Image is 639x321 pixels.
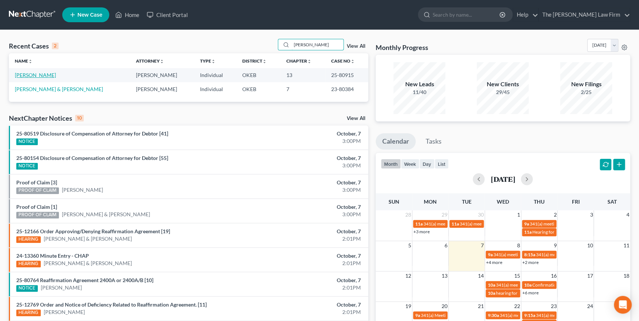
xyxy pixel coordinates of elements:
[251,235,361,243] div: 2:01PM
[488,312,499,318] span: 9:30a
[251,211,361,218] div: 3:00PM
[477,271,485,280] span: 14
[586,302,593,311] span: 24
[522,260,539,265] a: +2 more
[44,235,132,243] a: [PERSON_NAME] & [PERSON_NAME]
[536,312,608,318] span: 341(a) meeting for [PERSON_NAME]
[550,302,557,311] span: 23
[251,277,361,284] div: October, 7
[524,221,529,227] span: 9a
[251,301,361,308] div: October, 7
[350,59,355,64] i: unfold_more
[586,271,593,280] span: 17
[16,163,38,170] div: NOTICE
[9,41,59,50] div: Recent Cases
[589,210,593,219] span: 3
[477,302,485,311] span: 21
[444,241,448,250] span: 6
[413,229,430,234] a: +3 more
[623,271,630,280] span: 18
[16,261,41,267] div: HEARING
[405,271,412,280] span: 12
[15,58,33,64] a: Nameunfold_more
[143,8,191,21] a: Client Portal
[16,212,59,218] div: PROOF OF CLAIM
[62,211,150,218] a: [PERSON_NAME] & [PERSON_NAME]
[325,68,368,82] td: 25-80915
[493,252,604,257] span: 341(a) meeting for [PERSON_NAME] & [PERSON_NAME]
[607,198,616,205] span: Sat
[251,186,361,194] div: 3:00PM
[347,116,365,121] a: View All
[539,8,630,21] a: The [PERSON_NAME] Law Firm
[530,221,601,227] span: 341(a) meeting for [PERSON_NAME]
[477,80,529,88] div: New Clients
[415,312,420,318] span: 9a
[401,159,419,169] button: week
[292,39,343,50] input: Search by name...
[251,179,361,186] div: October, 7
[280,82,325,96] td: 7
[497,198,509,205] span: Wed
[16,130,168,137] a: 25-80519 Disclosure of Compensation of Attorney for Debtor [41]
[16,301,207,308] a: 25-12769 Order and Notice of Deficiency Related to Reaffirmation Agreement. [11]
[16,228,170,234] a: 25-12166 Order Approving/Denying Reaffirmation Agreement [19]
[251,284,361,291] div: 2:01PM
[130,68,194,82] td: [PERSON_NAME]
[251,203,361,211] div: October, 7
[586,241,593,250] span: 10
[435,159,449,169] button: list
[331,58,355,64] a: Case Nounfold_more
[62,186,103,194] a: [PERSON_NAME]
[194,68,236,82] td: Individual
[488,290,495,296] span: 10a
[553,210,557,219] span: 2
[16,138,38,145] div: NOTICE
[441,302,448,311] span: 20
[513,302,521,311] span: 22
[424,198,437,205] span: Mon
[393,88,445,96] div: 11/40
[572,198,579,205] span: Fri
[75,115,84,121] div: 10
[421,312,532,318] span: 341(a) Meeting for [PERSON_NAME] & [PERSON_NAME]
[405,210,412,219] span: 28
[393,80,445,88] div: New Leads
[200,58,216,64] a: Typeunfold_more
[433,8,500,21] input: Search by name...
[423,221,495,227] span: 341(a) meeting for [PERSON_NAME]
[251,137,361,145] div: 3:00PM
[16,253,89,259] a: 24-13360 Minute Entry - CHAP
[16,277,153,283] a: 25-80764 Reaffirmation Agreement 2400A or 2400A/B [10]
[488,252,493,257] span: 9a
[452,221,459,227] span: 11a
[524,252,535,257] span: 8:15a
[496,290,553,296] span: hearing for [PERSON_NAME]
[112,8,143,21] a: Home
[194,82,236,96] td: Individual
[376,43,428,52] h3: Monthly Progress
[325,82,368,96] td: 23-80384
[16,187,59,194] div: PROOF OF CLAIM
[44,308,85,316] a: [PERSON_NAME]
[500,312,571,318] span: 341(a) meeting for [PERSON_NAME]
[251,308,361,316] div: 2:01PM
[419,133,448,150] a: Tasks
[626,210,630,219] span: 4
[77,12,102,18] span: New Case
[136,58,164,64] a: Attorneyunfold_more
[307,59,312,64] i: unfold_more
[16,285,38,292] div: NOTICE
[486,260,502,265] a: +4 more
[550,271,557,280] span: 16
[280,68,325,82] td: 13
[419,159,435,169] button: day
[488,282,495,288] span: 10a
[477,88,529,96] div: 29/45
[251,154,361,162] div: October, 7
[160,59,164,64] i: unfold_more
[516,210,521,219] span: 1
[614,296,632,314] div: Open Intercom Messenger
[553,241,557,250] span: 9
[560,88,612,96] div: 2/25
